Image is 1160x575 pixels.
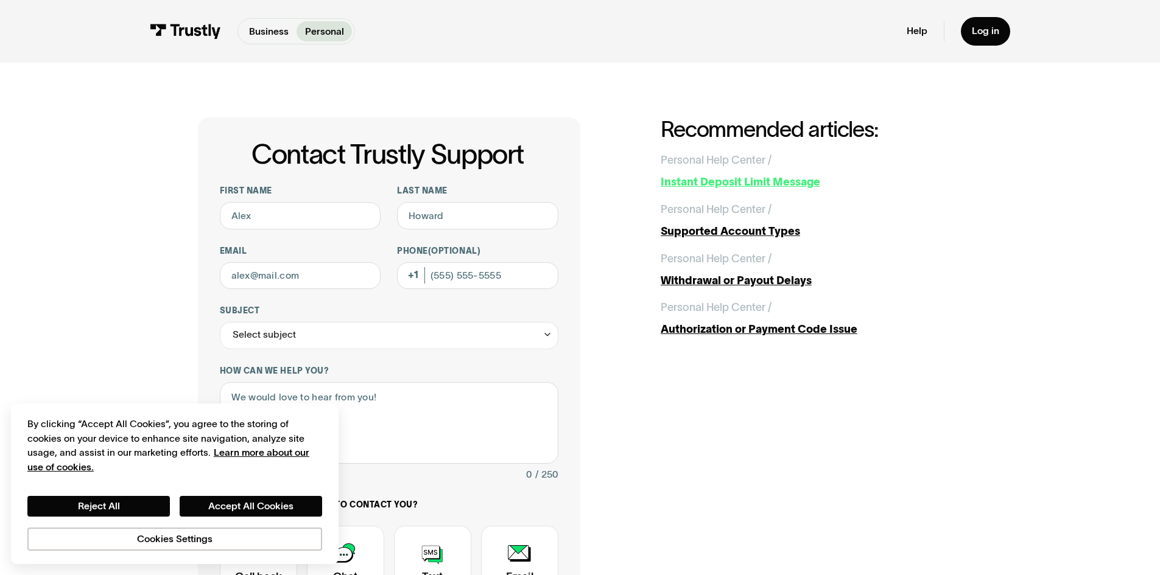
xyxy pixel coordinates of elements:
[961,17,1010,46] a: Log in
[220,186,381,197] label: First name
[661,299,772,316] div: Personal Help Center /
[233,327,296,343] div: Select subject
[220,322,558,349] div: Select subject
[27,496,170,517] button: Reject All
[972,25,999,37] div: Log in
[220,202,381,229] input: Alex
[249,24,289,39] p: Business
[661,251,963,289] a: Personal Help Center /Withdrawal or Payout Delays
[297,21,352,41] a: Personal
[661,273,963,289] div: Withdrawal or Payout Delays
[661,223,963,240] div: Supported Account Types
[661,201,963,240] a: Personal Help Center /Supported Account Types
[661,201,772,218] div: Personal Help Center /
[661,174,963,190] div: Instant Deposit Limit Message
[535,467,558,483] div: / 250
[180,496,322,517] button: Accept All Cookies
[220,305,558,316] label: Subject
[220,262,381,290] input: alex@mail.com
[526,467,532,483] div: 0
[661,117,963,141] h2: Recommended articles:
[220,246,381,257] label: Email
[428,246,480,256] span: (Optional)
[217,139,558,169] h1: Contact Trustly Support
[27,417,322,550] div: Privacy
[241,21,297,41] a: Business
[305,24,344,39] p: Personal
[397,262,558,290] input: (555) 555-5555
[907,25,927,37] a: Help
[150,24,221,39] img: Trustly Logo
[397,202,558,229] input: Howard
[397,186,558,197] label: Last name
[661,152,772,169] div: Personal Help Center /
[661,299,963,338] a: Personal Help Center /Authorization or Payment Code Issue
[220,366,558,377] label: How can we help you?
[661,321,963,338] div: Authorization or Payment Code Issue
[220,500,558,511] label: How would you like us to contact you?
[661,152,963,190] a: Personal Help Center /Instant Deposit Limit Message
[661,251,772,267] div: Personal Help Center /
[27,528,322,551] button: Cookies Settings
[11,403,339,564] div: Cookie banner
[27,417,322,474] div: By clicking “Accept All Cookies”, you agree to the storing of cookies on your device to enhance s...
[397,246,558,257] label: Phone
